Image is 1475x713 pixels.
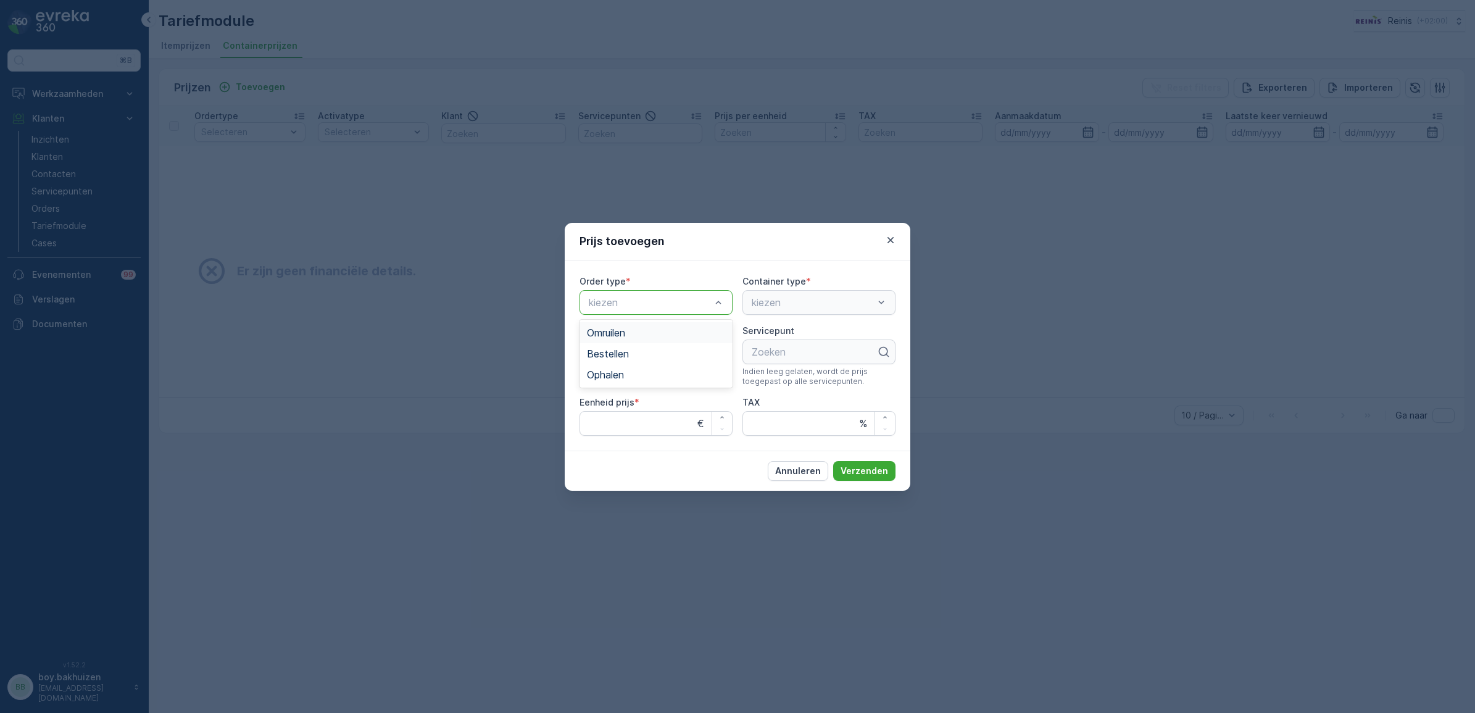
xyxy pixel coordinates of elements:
label: TAX [742,397,760,407]
p: % [859,416,867,431]
p: Verzenden [841,465,888,477]
label: Order type [580,276,626,286]
button: Verzenden [833,461,895,481]
label: Container type [742,276,806,286]
p: kiezen [589,295,711,310]
span: Bestellen [587,348,629,359]
span: Indien leeg gelaten, wordt de prijs toegepast op alle servicepunten. [742,367,895,386]
span: Omruilen [587,327,625,338]
p: € [697,416,704,431]
span: Ophalen [587,369,624,380]
label: Eenheid prijs [580,397,634,407]
p: Prijs toevoegen [580,233,665,250]
button: Annuleren [768,461,828,481]
p: Annuleren [775,465,821,477]
label: Servicepunt [742,325,794,336]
